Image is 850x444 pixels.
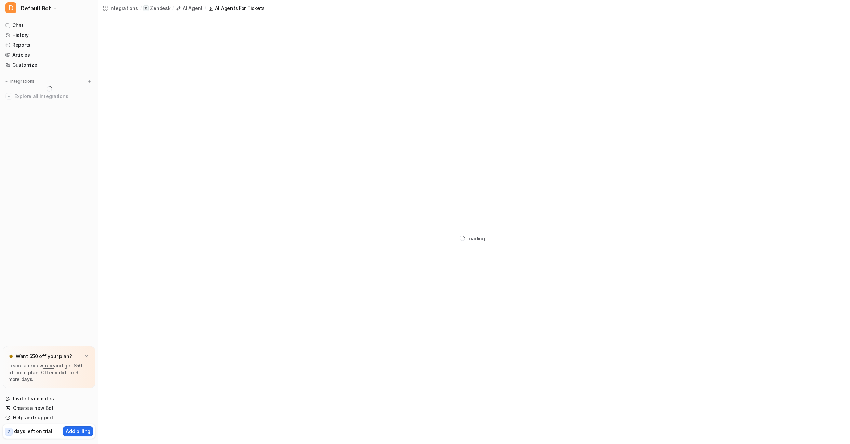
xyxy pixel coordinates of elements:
p: Integrations [10,79,35,84]
span: / [172,5,174,11]
button: Integrations [3,78,37,85]
img: star [8,353,14,359]
a: AI Agent [176,4,203,12]
div: AI Agent [183,4,203,12]
img: x [84,354,89,359]
span: Default Bot [21,3,51,13]
p: Leave a review and get $50 off your plan. Offer valid for 3 more days. [8,362,90,383]
p: Add billing [66,428,90,435]
a: Invite teammates [3,394,95,403]
img: menu_add.svg [87,79,92,84]
p: days left on trial [14,428,52,435]
p: Zendesk [150,5,170,12]
img: expand menu [4,79,9,84]
a: Chat [3,20,95,30]
a: here [43,363,54,369]
img: explore all integrations [5,93,12,100]
a: Create a new Bot [3,403,95,413]
div: Integrations [109,4,138,12]
a: Zendesk [143,5,170,12]
span: / [205,5,206,11]
a: Reports [3,40,95,50]
a: Help and support [3,413,95,422]
p: Want $50 off your plan? [16,353,72,360]
span: Explore all integrations [14,91,93,102]
button: Add billing [63,426,93,436]
a: History [3,30,95,40]
span: D [5,2,16,13]
p: 7 [8,429,10,435]
a: AI Agents for tickets [208,4,265,12]
span: / [140,5,142,11]
div: AI Agents for tickets [215,4,265,12]
a: Articles [3,50,95,60]
div: Loading... [466,235,489,242]
a: Explore all integrations [3,92,95,101]
a: Integrations [103,4,138,12]
a: Customize [3,60,95,70]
